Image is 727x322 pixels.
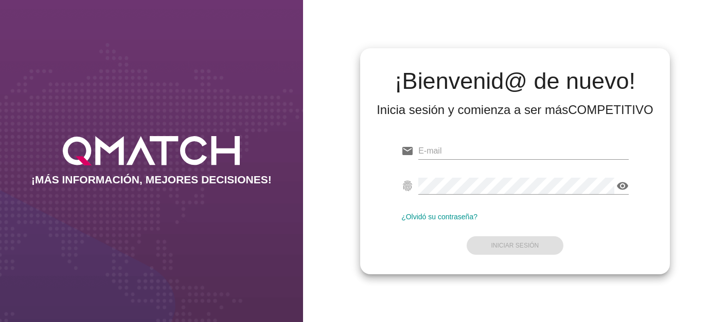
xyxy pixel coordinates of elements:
div: Inicia sesión y comienza a ser más [377,102,653,118]
a: ¿Olvidó su contraseña? [401,213,477,221]
h2: ¡MÁS INFORMACIÓN, MEJORES DECISIONES! [31,174,272,186]
strong: COMPETITIVO [568,103,653,117]
input: E-mail [418,143,629,159]
i: fingerprint [401,180,414,192]
i: email [401,145,414,157]
i: visibility [616,180,629,192]
h2: ¡Bienvenid@ de nuevo! [377,69,653,93]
